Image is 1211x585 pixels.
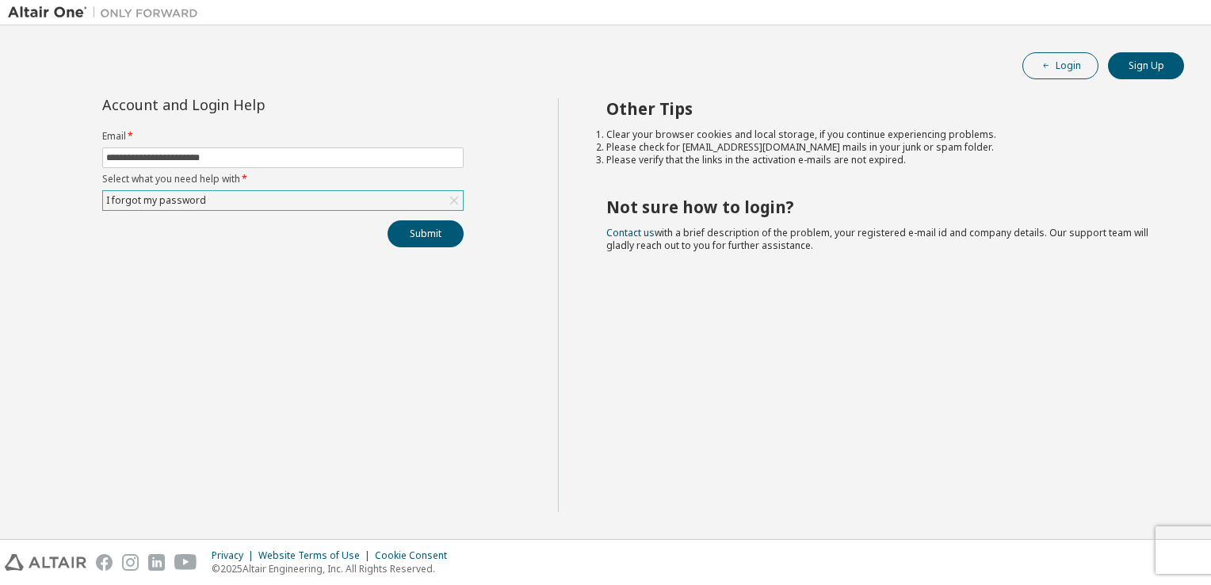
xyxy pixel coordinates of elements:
[606,154,1156,166] li: Please verify that the links in the activation e-mails are not expired.
[174,554,197,571] img: youtube.svg
[5,554,86,571] img: altair_logo.svg
[606,128,1156,141] li: Clear your browser cookies and local storage, if you continue experiencing problems.
[606,141,1156,154] li: Please check for [EMAIL_ADDRESS][DOMAIN_NAME] mails in your junk or spam folder.
[102,130,464,143] label: Email
[104,192,208,209] div: I forgot my password
[1022,52,1098,79] button: Login
[102,98,392,111] div: Account and Login Help
[8,5,206,21] img: Altair One
[606,197,1156,217] h2: Not sure how to login?
[96,554,113,571] img: facebook.svg
[148,554,165,571] img: linkedin.svg
[388,220,464,247] button: Submit
[606,98,1156,119] h2: Other Tips
[212,562,457,575] p: © 2025 Altair Engineering, Inc. All Rights Reserved.
[606,226,655,239] a: Contact us
[606,226,1148,252] span: with a brief description of the problem, your registered e-mail id and company details. Our suppo...
[103,191,463,210] div: I forgot my password
[258,549,375,562] div: Website Terms of Use
[375,549,457,562] div: Cookie Consent
[1108,52,1184,79] button: Sign Up
[122,554,139,571] img: instagram.svg
[212,549,258,562] div: Privacy
[102,173,464,185] label: Select what you need help with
